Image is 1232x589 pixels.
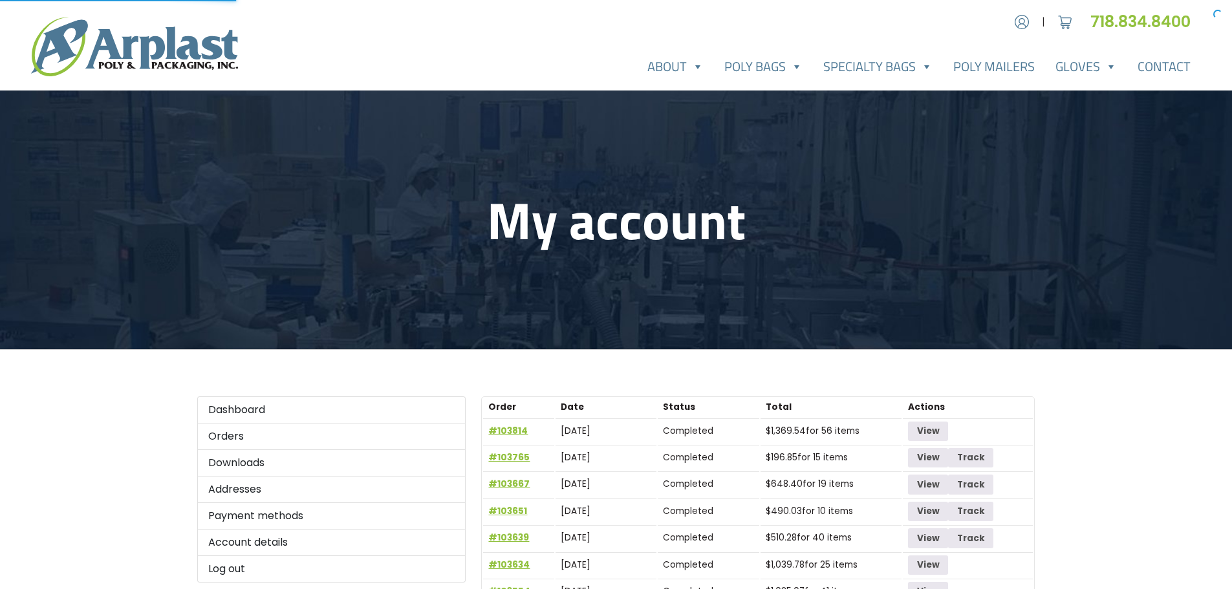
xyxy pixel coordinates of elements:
a: Track order number 103651 [948,502,993,521]
a: Specialty Bags [813,54,943,80]
span: Date [561,401,584,413]
span: Actions [908,401,945,413]
td: Completed [658,525,759,550]
a: About [637,54,714,80]
time: [DATE] [561,505,590,517]
time: [DATE] [561,425,590,437]
span: $ [766,505,771,517]
a: Contact [1127,54,1201,80]
a: View order number 103765 [488,451,530,464]
a: Gloves [1045,54,1127,80]
a: Log out [197,556,466,583]
a: Track order number 103667 [948,475,993,494]
a: View order 103765 [908,448,948,467]
a: Account details [197,530,466,556]
time: [DATE] [561,531,590,544]
h1: My account [197,189,1035,251]
span: $ [766,425,771,437]
a: Dashboard [197,396,466,423]
td: Completed [658,552,759,577]
time: [DATE] [561,559,590,571]
time: [DATE] [561,451,590,464]
span: $ [766,478,771,490]
a: View order 103814 [908,422,948,441]
span: Order [488,401,516,413]
a: Track order number 103639 [948,528,993,548]
td: Completed [658,418,759,444]
a: Track order number 103765 [948,448,993,467]
span: 1,369.54 [766,425,806,437]
time: [DATE] [561,478,590,490]
span: 510.28 [766,531,797,544]
td: Completed [658,445,759,470]
td: for 25 items [761,552,902,577]
a: Addresses [197,477,466,503]
a: View order 103634 [908,555,948,575]
span: $ [766,559,771,571]
a: 718.834.8400 [1090,11,1201,32]
img: logo [31,17,238,76]
span: Status [663,401,695,413]
a: View order number 103634 [488,559,530,571]
td: for 40 items [761,525,902,550]
td: Completed [658,471,759,497]
a: Downloads [197,450,466,477]
span: 648.40 [766,478,803,490]
a: View order number 103639 [488,531,529,544]
a: View order number 103667 [488,478,530,490]
span: Total [766,401,792,413]
td: for 56 items [761,418,902,444]
a: View order number 103651 [488,505,527,517]
span: | [1042,14,1045,30]
span: 490.03 [766,505,802,517]
a: Payment methods [197,503,466,530]
a: Poly Mailers [943,54,1045,80]
span: 1,039.78 [766,559,805,571]
td: Completed [658,498,759,524]
a: View order 103667 [908,475,948,494]
a: Poly Bags [714,54,813,80]
td: for 15 items [761,445,902,470]
span: 196.85 [766,451,797,464]
span: $ [766,531,771,544]
a: Orders [197,423,466,450]
a: View order 103651 [908,502,948,521]
a: View order 103639 [908,528,948,548]
span: $ [766,451,771,464]
a: View order number 103814 [488,425,528,437]
td: for 10 items [761,498,902,524]
td: for 19 items [761,471,902,497]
